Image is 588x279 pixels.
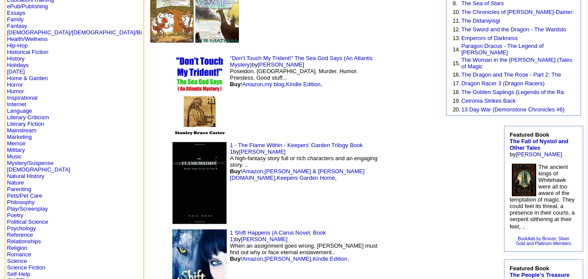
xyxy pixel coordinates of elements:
[453,89,460,95] font: 18.
[7,29,142,36] a: [DEMOGRAPHIC_DATA]/[DEMOGRAPHIC_DATA]/Bi
[312,255,347,262] a: Kindle Edition
[230,61,358,87] font: by Poseidon. [GEOGRAPHIC_DATA]. Murder. Humor. Priestess. Good stuff... ! , , ,
[7,49,48,55] a: Historical Fiction
[510,131,568,158] font: by
[453,46,460,53] font: 14.
[265,255,311,262] a: [PERSON_NAME]
[7,36,48,42] a: Health/Wellness
[7,251,31,258] a: Romance
[239,148,286,155] a: [PERSON_NAME]
[453,35,460,41] font: 13.
[7,3,48,10] a: ePub/Publishing
[230,55,373,68] a: “Don’t Touch My Trident!” The Sea God Says (An Atlantis Mystery)
[286,81,321,87] a: Kindle Edition
[7,68,25,75] a: [DATE]
[7,271,30,277] a: Self-Help
[230,255,241,262] b: Buy
[7,153,22,160] a: Music
[7,147,25,153] a: Military
[453,97,460,104] font: 19.
[7,23,27,29] a: Fantasy
[7,258,27,264] a: Science
[7,238,41,245] a: Relationships
[461,97,516,104] a: Cetronia Strikes Back
[7,16,24,23] a: Family
[7,114,49,121] a: Literary Criticism
[516,236,571,246] a: BookAds by Bronze, SilverGold and Platinum Members
[453,26,460,33] font: 12.
[7,179,24,186] a: Nature
[7,166,70,173] a: [DEMOGRAPHIC_DATA]
[172,142,227,224] img: 28821.jpg
[241,236,288,242] a: [PERSON_NAME]
[7,10,25,16] a: Essays
[510,265,569,278] b: Featured Book
[461,26,566,33] a: The Sword and the Dragon - The Wardsto
[461,71,561,78] a: The Dragon and The Rose - Part 2: The
[7,160,54,166] a: Mystery/Suspense
[453,80,460,87] font: 17.
[230,81,241,87] b: Buy
[7,94,37,101] a: Inspirational
[433,99,435,101] img: shim.gif
[390,157,425,209] img: shim.gif
[461,35,517,41] a: Emperors of Darkness
[7,81,23,88] a: Horror
[230,168,241,175] b: Buy
[7,186,31,192] a: Parenting
[7,88,24,94] a: Humor
[461,106,564,113] a: 13 Day War (Demonstone Chronicles #6)
[7,245,27,251] a: Religion
[7,218,48,225] a: Political Science
[516,151,562,158] a: [PERSON_NAME]
[242,81,263,87] a: Amazon
[230,229,326,242] a: 1 Shift Happens (A Carus Novel, Book 1)
[510,272,569,278] a: The People's Treasure
[390,70,425,122] img: shim.gif
[7,205,48,212] a: Play/Screenplay
[453,71,460,78] font: 16.
[172,55,227,137] img: 67220.jpg
[277,175,335,181] a: Keepers Garden Home
[7,212,24,218] a: Poetry
[7,62,29,68] a: Holidays
[461,89,564,95] a: The Golden Saplings (Legends of the Ra
[7,264,45,271] a: Science Fiction
[461,80,544,87] a: Dragon Racer 3 (Dragon Racers)
[195,37,239,44] a: Dragon Isle - Legend of Vanx Malic Book II
[7,42,28,49] a: Hip-Hop
[453,106,460,113] font: 20.
[230,142,363,155] a: 1 - The Flame Within - Keepers' Garden Trilogy Book 1
[510,138,568,151] a: The Fall of Nystol and Other Tales
[7,75,48,81] a: Home & Garden
[7,173,44,179] a: Natural History
[433,186,435,188] img: shim.gif
[150,37,194,44] a: Chronicles of Henry Roach-Dairier: The Inception of the Combined Colonies
[510,131,568,151] b: Featured Book
[461,43,544,56] a: Paragon Dracus - The Legend of [PERSON_NAME]
[7,55,24,62] a: History
[461,17,500,24] a: The Didaniyisgi
[7,108,32,114] a: Language
[242,168,263,175] a: Amazon
[7,192,42,199] a: Pets/Pet Care
[510,164,575,230] font: The ancient kings of Whitehawk were all too aware of the temptation of magic. They could feel its...
[7,127,37,134] a: Mainstream
[265,81,285,87] a: my blog
[453,60,460,67] font: 15.
[7,232,33,238] a: Reference
[7,199,35,205] a: Philosophy
[258,61,304,68] a: [PERSON_NAME]
[461,57,572,70] a: The Woman in the [PERSON_NAME] (Tales of Magic
[453,17,460,24] font: 11.
[7,121,44,127] a: Literary Fiction
[7,134,32,140] a: Marketing
[230,148,377,181] font: by A high-fantasy story full or rich characters and an engaging story. .. ! , , ,
[7,101,26,108] a: Internet
[230,236,377,262] font: by When an assignment goes wrong, [PERSON_NAME] must find out why or face eternal enslavement.. !...
[512,164,536,196] img: 23541.jpg
[7,140,26,147] a: Memoir
[242,255,263,262] a: Amazon
[461,9,574,15] a: The Chronicles of [PERSON_NAME]-Dairier:
[7,225,36,232] a: Psychology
